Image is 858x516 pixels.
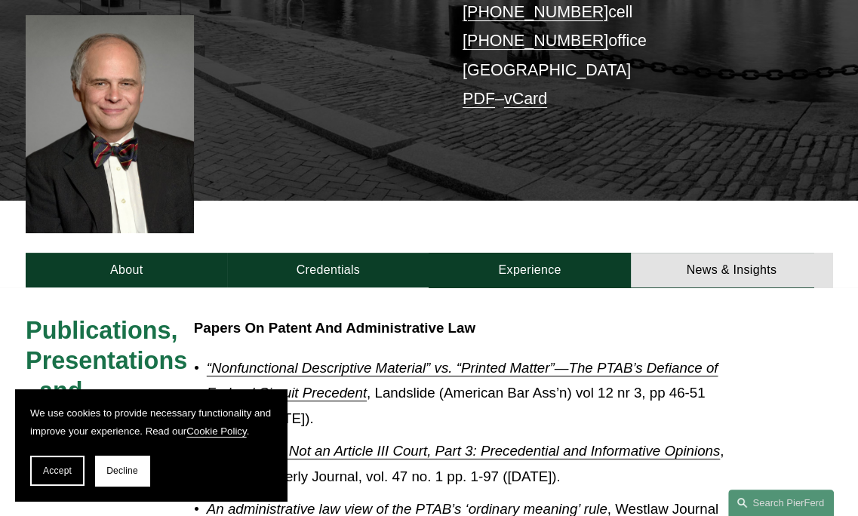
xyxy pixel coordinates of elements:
span: Decline [106,465,138,476]
a: [PHONE_NUMBER] [463,32,608,50]
span: Accept [43,465,72,476]
p: , Landslide (American Bar Ass’n) vol 12 nr 3, pp 46-51 ([DATE]-[DATE]). [207,355,732,432]
a: The PTAB is Not an Article III Court, Part 3: Precedential and Informative Opinions [207,443,720,459]
p: We use cookies to provide necessary functionality and improve your experience. Read our . [30,404,272,441]
a: Search this site [728,490,834,516]
a: [PHONE_NUMBER] [463,3,608,21]
section: Cookie banner [15,389,287,501]
a: About [26,253,227,287]
a: News & Insights [631,253,832,287]
a: PDF [463,90,495,108]
p: , AIPLA Quarterly Journal, vol. 47 no. 1 pp. 1-97 ([DATE]). [207,438,732,489]
a: Experience [429,253,630,287]
a: “Nonfunctional Descriptive Material” vs. “Printed Matter”—The PTAB’s Defiance of Federal Circuit ... [207,360,718,401]
button: Decline [95,456,149,486]
span: Publications, Presentations, and Speaking Engagements [26,317,187,465]
a: vCard [504,90,547,108]
strong: Papers On Patent And Administrative Law [194,320,475,336]
button: Accept [30,456,85,486]
a: Cookie Policy [186,425,246,437]
a: Credentials [227,253,429,287]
